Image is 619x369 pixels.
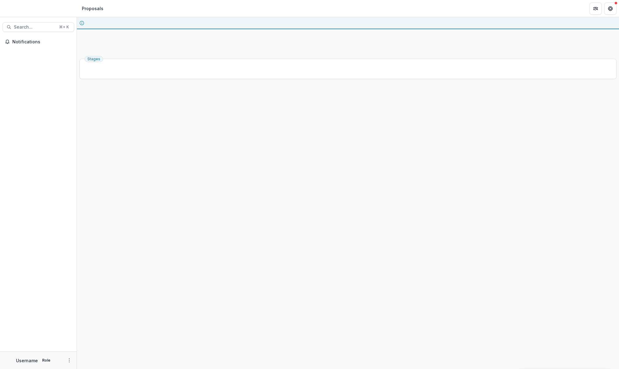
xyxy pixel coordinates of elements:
[40,358,52,363] p: Role
[16,357,38,364] p: Username
[2,22,74,32] button: Search...
[12,39,72,45] span: Notifications
[14,25,55,30] span: Search...
[604,2,617,15] button: Get Help
[66,357,73,364] button: More
[82,5,103,12] div: Proposals
[79,4,106,13] nav: breadcrumb
[87,57,100,61] span: Stages
[2,37,74,47] button: Notifications
[58,24,70,30] div: ⌘ + K
[589,2,602,15] button: Partners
